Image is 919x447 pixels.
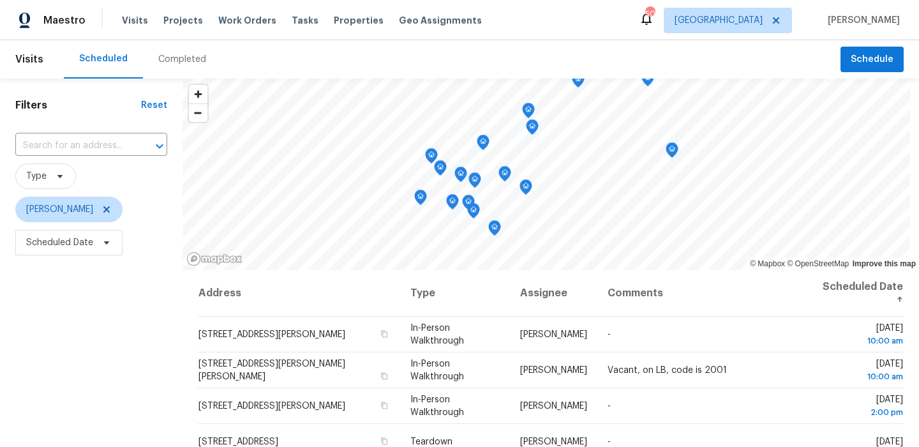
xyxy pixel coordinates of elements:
[26,170,47,183] span: Type
[378,328,390,340] button: Copy Address
[819,360,903,383] span: [DATE]
[410,360,464,381] span: In-Person Walkthrough
[876,437,903,446] span: [DATE]
[819,395,903,419] span: [DATE]
[819,406,903,419] div: 2:00 pm
[400,270,510,317] th: Type
[378,400,390,411] button: Copy Address
[334,14,384,27] span: Properties
[198,402,345,411] span: [STREET_ADDRESS][PERSON_NAME]
[414,190,427,209] div: Map marker
[189,104,207,122] span: Zoom out
[425,148,438,168] div: Map marker
[15,136,131,156] input: Search for an address...
[608,330,611,339] span: -
[853,259,916,268] a: Improve this map
[15,99,141,112] h1: Filters
[183,79,910,270] canvas: Map
[189,103,207,122] button: Zoom out
[851,52,893,68] span: Schedule
[454,167,467,186] div: Map marker
[819,324,903,347] span: [DATE]
[841,47,904,73] button: Schedule
[823,14,900,27] span: [PERSON_NAME]
[522,103,535,123] div: Map marker
[163,14,203,27] span: Projects
[526,119,539,139] div: Map marker
[141,99,167,112] div: Reset
[462,195,475,215] div: Map marker
[750,259,785,268] a: Mapbox
[520,366,587,375] span: [PERSON_NAME]
[787,259,849,268] a: OpenStreetMap
[520,402,587,411] span: [PERSON_NAME]
[79,52,128,65] div: Scheduled
[26,236,93,249] span: Scheduled Date
[498,166,511,186] div: Map marker
[151,137,168,155] button: Open
[520,330,587,339] span: [PERSON_NAME]
[675,14,763,27] span: [GEOGRAPHIC_DATA]
[510,270,597,317] th: Assignee
[666,142,678,162] div: Map marker
[519,179,532,199] div: Map marker
[43,14,86,27] span: Maestro
[26,203,93,216] span: [PERSON_NAME]
[158,53,206,66] div: Completed
[819,370,903,383] div: 10:00 am
[218,14,276,27] span: Work Orders
[15,45,43,73] span: Visits
[198,330,345,339] span: [STREET_ADDRESS][PERSON_NAME]
[186,252,243,266] a: Mapbox homepage
[572,72,585,92] div: Map marker
[410,395,464,417] span: In-Person Walkthrough
[467,203,480,223] div: Map marker
[520,437,587,446] span: [PERSON_NAME]
[819,335,903,347] div: 10:00 am
[608,437,611,446] span: -
[378,436,390,447] button: Copy Address
[434,160,447,180] div: Map marker
[198,437,278,446] span: [STREET_ADDRESS]
[189,85,207,103] button: Zoom in
[641,71,654,91] div: Map marker
[198,270,400,317] th: Address
[608,366,727,375] span: Vacant, on LB, code is 2001
[410,437,452,446] span: Teardown
[399,14,482,27] span: Geo Assignments
[292,16,318,25] span: Tasks
[468,172,481,192] div: Map marker
[446,194,459,214] div: Map marker
[488,220,501,240] div: Map marker
[122,14,148,27] span: Visits
[410,324,464,345] span: In-Person Walkthrough
[809,270,904,317] th: Scheduled Date ↑
[198,360,345,381] span: [STREET_ADDRESS][PERSON_NAME][PERSON_NAME]
[477,135,489,155] div: Map marker
[378,370,390,382] button: Copy Address
[608,402,611,411] span: -
[597,270,809,317] th: Comments
[645,8,654,20] div: 50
